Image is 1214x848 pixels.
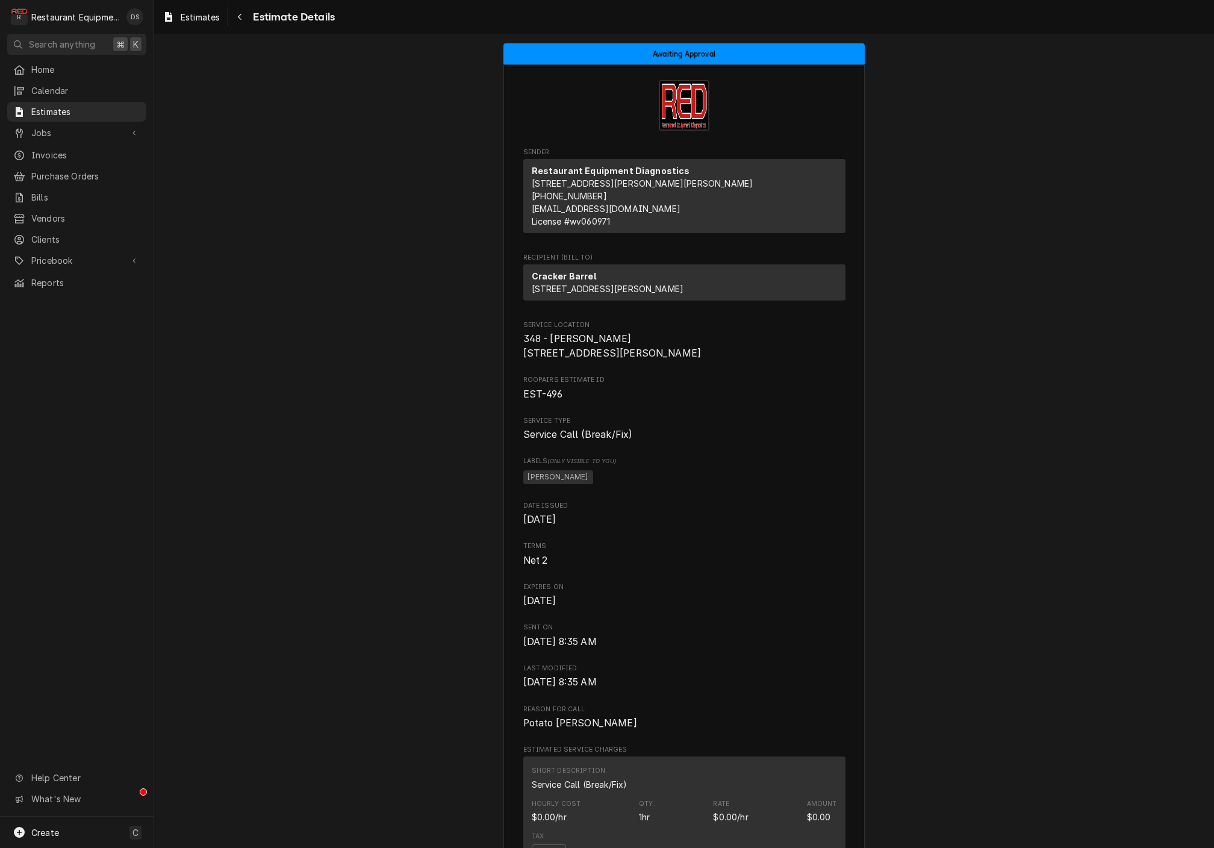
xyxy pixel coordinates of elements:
div: Recipient (Bill To) [523,264,845,301]
button: Search anything⌘K [7,34,146,55]
div: Status [503,43,865,64]
span: Invoices [31,149,140,161]
div: Derek Stewart's Avatar [126,8,143,25]
span: 348 - [PERSON_NAME] [STREET_ADDRESS][PERSON_NAME] [523,333,702,359]
div: Amount [807,799,837,823]
span: Jobs [31,126,122,139]
span: (Only Visible to You) [547,458,615,464]
div: Amount [807,799,837,809]
a: Vendors [7,208,146,228]
div: Price [713,799,748,823]
div: Amount [807,811,831,823]
a: Go to Help Center [7,768,146,788]
div: Cost [532,811,567,823]
span: Sent On [523,623,845,632]
div: Restaurant Equipment Diagnostics's Avatar [11,8,28,25]
span: [DATE] [523,514,556,525]
span: Reason for Call [523,716,845,731]
a: Purchase Orders [7,166,146,186]
span: Net 2 [523,555,548,566]
div: Cost [532,799,581,823]
span: [DATE] 8:35 AM [523,676,597,688]
div: Quantity [639,811,650,823]
span: Expires On [523,594,845,608]
button: Navigate back [230,7,249,26]
div: Sender [523,159,845,233]
span: Date Issued [523,501,845,511]
a: Go to What's New [7,789,146,809]
span: Reports [31,276,140,289]
span: Last Modified [523,675,845,690]
span: Search anything [29,38,95,51]
span: What's New [31,793,139,805]
span: Service Location [523,320,845,330]
span: C [132,826,139,839]
div: Expires On [523,582,845,608]
a: Go to Jobs [7,123,146,143]
span: License # wv060971 [532,216,611,226]
div: Sent On [523,623,845,649]
div: Restaurant Equipment Diagnostics [31,11,120,23]
span: K [133,38,139,51]
span: [object Object] [523,469,845,487]
span: [DATE] 8:35 AM [523,636,597,647]
img: Logo [659,80,709,131]
span: EST-496 [523,388,563,400]
div: Rate [713,799,729,809]
span: Estimates [31,105,140,118]
span: Last Modified [523,664,845,673]
span: Service Location [523,332,845,360]
span: Service Call (Break/Fix) [523,429,633,440]
span: Create [31,828,59,838]
span: ⌘ [116,38,125,51]
a: Estimates [7,102,146,122]
strong: Cracker Barrel [532,271,596,281]
span: Estimated Service Charges [523,745,845,755]
span: [PERSON_NAME] [523,470,593,485]
span: Terms [523,541,845,551]
div: Estimate Sender [523,148,845,238]
span: Bills [31,191,140,204]
a: [EMAIL_ADDRESS][DOMAIN_NAME] [532,204,680,214]
div: Price [713,811,748,823]
div: Service Location [523,320,845,361]
div: Qty. [639,799,655,809]
a: Invoices [7,145,146,165]
span: Potato [PERSON_NAME] [523,717,637,729]
span: Help Center [31,772,139,784]
span: Pricebook [31,254,122,267]
span: Calendar [31,84,140,97]
div: Sender [523,159,845,238]
span: Roopairs Estimate ID [523,375,845,385]
div: Short Description [532,778,627,791]
div: R [11,8,28,25]
div: Service Type [523,416,845,442]
div: Hourly Cost [532,799,581,809]
span: Date Issued [523,513,845,527]
div: Estimate Recipient [523,253,845,306]
a: Clients [7,229,146,249]
span: Reason for Call [523,705,845,714]
span: Clients [31,233,140,246]
div: Terms [523,541,845,567]
span: [STREET_ADDRESS][PERSON_NAME] [532,284,684,294]
span: Home [31,63,140,76]
span: Labels [523,457,845,466]
div: Reason for Call [523,705,845,731]
span: Vendors [31,212,140,225]
span: Estimate Details [249,9,335,25]
a: Calendar [7,81,146,101]
span: Awaiting Approval [653,50,715,58]
span: Sent On [523,635,845,649]
span: Expires On [523,582,845,592]
div: Short Description [532,766,627,790]
div: Date Issued [523,501,845,527]
div: Short Description [532,766,606,776]
div: Tax [532,832,544,841]
div: Roopairs Estimate ID [523,375,845,401]
div: Last Modified [523,664,845,690]
a: [PHONE_NUMBER] [532,191,607,201]
div: Recipient (Bill To) [523,264,845,305]
div: DS [126,8,143,25]
span: Purchase Orders [31,170,140,182]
